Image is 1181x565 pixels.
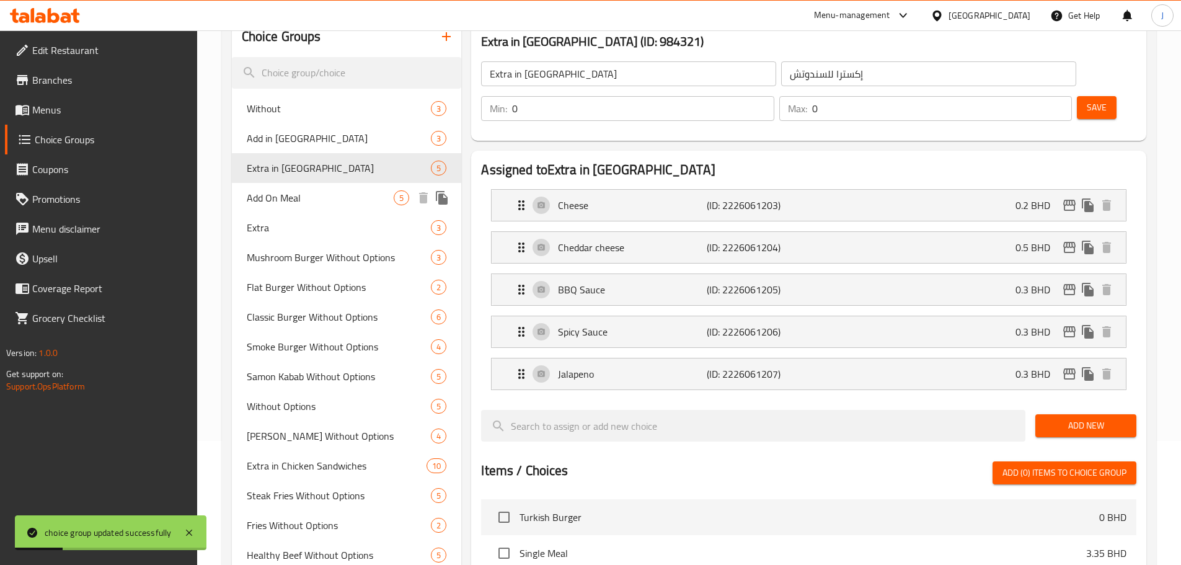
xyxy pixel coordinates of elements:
[32,311,187,326] span: Grocery Checklist
[520,546,1086,561] span: Single Meal
[1079,365,1097,383] button: duplicate
[232,332,462,362] div: Smoke Burger Without Options4
[431,282,446,293] span: 2
[1060,196,1079,215] button: edit
[5,303,197,333] a: Grocery Checklist
[481,353,1136,395] li: Expand
[431,430,446,442] span: 4
[5,95,197,125] a: Menus
[6,378,85,394] a: Support.OpsPlatform
[1079,280,1097,299] button: duplicate
[1079,323,1097,341] button: duplicate
[431,311,446,323] span: 6
[232,94,462,123] div: Without3
[431,101,446,116] div: Choices
[232,183,462,213] div: Add On Meal5deleteduplicate
[492,274,1126,305] div: Expand
[232,123,462,153] div: Add in [GEOGRAPHIC_DATA]3
[32,192,187,207] span: Promotions
[394,192,409,204] span: 5
[431,339,446,354] div: Choices
[814,8,890,23] div: Menu-management
[247,488,431,503] span: Steak Fries Without Options
[5,214,197,244] a: Menu disclaimer
[247,250,431,265] span: Mushroom Burger Without Options
[431,371,446,383] span: 5
[247,101,431,116] span: Without
[481,161,1136,179] h2: Assigned to Extra in [GEOGRAPHIC_DATA]
[247,309,431,324] span: Classic Burger Without Options
[481,311,1136,353] li: Expand
[993,461,1136,484] button: Add (0) items to choice group
[788,101,807,116] p: Max:
[707,367,806,381] p: (ID: 2226061207)
[490,101,507,116] p: Min:
[1060,365,1079,383] button: edit
[232,510,462,540] div: Fries Without Options2
[949,9,1030,22] div: [GEOGRAPHIC_DATA]
[558,324,706,339] p: Spicy Sauce
[247,280,431,295] span: Flat Burger Without Options
[247,339,431,354] span: Smoke Burger Without Options
[247,131,431,146] span: Add in [GEOGRAPHIC_DATA]
[707,198,806,213] p: (ID: 2226061203)
[5,125,197,154] a: Choice Groups
[1161,9,1164,22] span: J
[558,240,706,255] p: Cheddar cheese
[1097,323,1116,341] button: delete
[232,391,462,421] div: Without Options5
[431,309,446,324] div: Choices
[247,220,431,235] span: Extra
[414,189,433,207] button: delete
[431,369,446,384] div: Choices
[431,222,446,234] span: 3
[707,240,806,255] p: (ID: 2226061204)
[232,272,462,302] div: Flat Burger Without Options2
[1015,282,1060,297] p: 0.3 BHD
[492,316,1126,347] div: Expand
[247,399,431,414] span: Without Options
[232,421,462,451] div: [PERSON_NAME] Without Options4
[5,184,197,214] a: Promotions
[32,73,187,87] span: Branches
[431,133,446,145] span: 3
[707,282,806,297] p: (ID: 2226061205)
[38,345,58,361] span: 1.0.0
[232,481,462,510] div: Steak Fries Without Options5
[35,132,187,147] span: Choice Groups
[481,410,1025,442] input: search
[1060,323,1079,341] button: edit
[492,190,1126,221] div: Expand
[5,65,197,95] a: Branches
[247,518,431,533] span: Fries Without Options
[431,162,446,174] span: 5
[1045,418,1126,434] span: Add New
[1015,198,1060,213] p: 0.2 BHD
[520,510,1099,525] span: Turkish Burger
[32,281,187,296] span: Coverage Report
[1097,196,1116,215] button: delete
[431,518,446,533] div: Choices
[431,549,446,561] span: 5
[431,220,446,235] div: Choices
[32,102,187,117] span: Menus
[232,362,462,391] div: Samon Kabab Without Options5
[1077,96,1117,119] button: Save
[1060,238,1079,257] button: edit
[431,429,446,443] div: Choices
[491,504,517,530] span: Select choice
[481,226,1136,269] li: Expand
[1015,324,1060,339] p: 0.3 BHD
[427,458,446,473] div: Choices
[5,244,197,274] a: Upsell
[32,43,187,58] span: Edit Restaurant
[1097,280,1116,299] button: delete
[32,221,187,236] span: Menu disclaimer
[431,131,446,146] div: Choices
[492,358,1126,389] div: Expand
[32,251,187,266] span: Upsell
[431,399,446,414] div: Choices
[433,189,451,207] button: duplicate
[232,302,462,332] div: Classic Burger Without Options6
[232,153,462,183] div: Extra in [GEOGRAPHIC_DATA]5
